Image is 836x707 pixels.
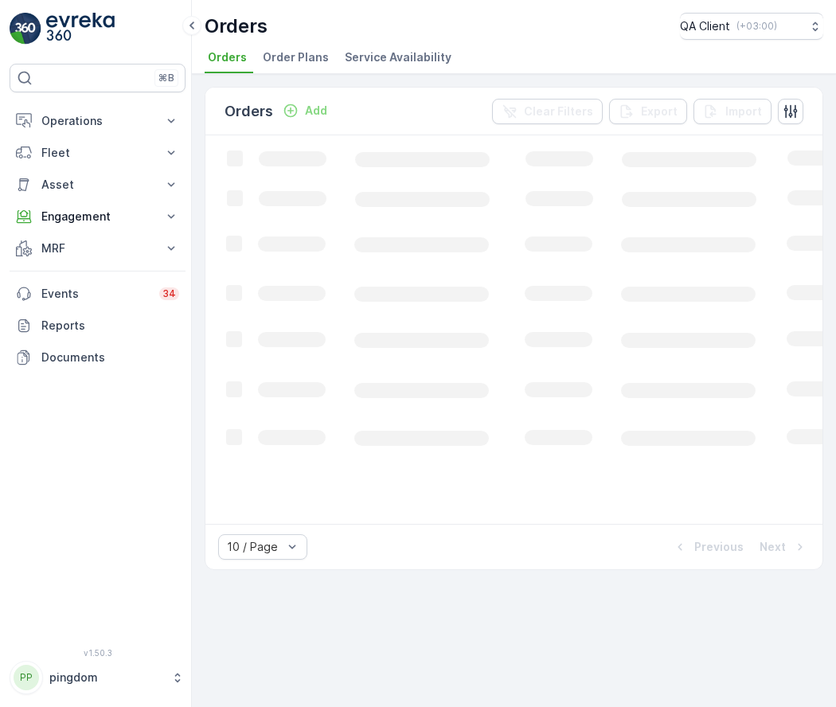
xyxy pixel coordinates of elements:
[641,104,678,119] p: Export
[758,537,810,557] button: Next
[736,20,777,33] p: ( +03:00 )
[41,145,154,161] p: Fleet
[14,665,39,690] div: PP
[10,310,186,342] a: Reports
[41,240,154,256] p: MRF
[524,104,593,119] p: Clear Filters
[225,100,273,123] p: Orders
[10,105,186,137] button: Operations
[345,49,451,65] span: Service Availability
[10,342,186,373] a: Documents
[208,49,247,65] span: Orders
[680,18,730,34] p: QA Client
[680,13,823,40] button: QA Client(+03:00)
[609,99,687,124] button: Export
[725,104,762,119] p: Import
[41,350,179,365] p: Documents
[162,287,176,300] p: 34
[10,137,186,169] button: Fleet
[693,99,772,124] button: Import
[41,286,150,302] p: Events
[41,177,154,193] p: Asset
[10,661,186,694] button: PPpingdom
[205,14,268,39] p: Orders
[492,99,603,124] button: Clear Filters
[46,13,115,45] img: logo_light-DOdMpM7g.png
[41,318,179,334] p: Reports
[41,209,154,225] p: Engagement
[49,670,163,686] p: pingdom
[10,278,186,310] a: Events34
[694,539,744,555] p: Previous
[10,13,41,45] img: logo
[10,201,186,232] button: Engagement
[760,539,786,555] p: Next
[276,101,334,120] button: Add
[10,169,186,201] button: Asset
[158,72,174,84] p: ⌘B
[670,537,745,557] button: Previous
[10,648,186,658] span: v 1.50.3
[263,49,329,65] span: Order Plans
[10,232,186,264] button: MRF
[305,103,327,119] p: Add
[41,113,154,129] p: Operations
